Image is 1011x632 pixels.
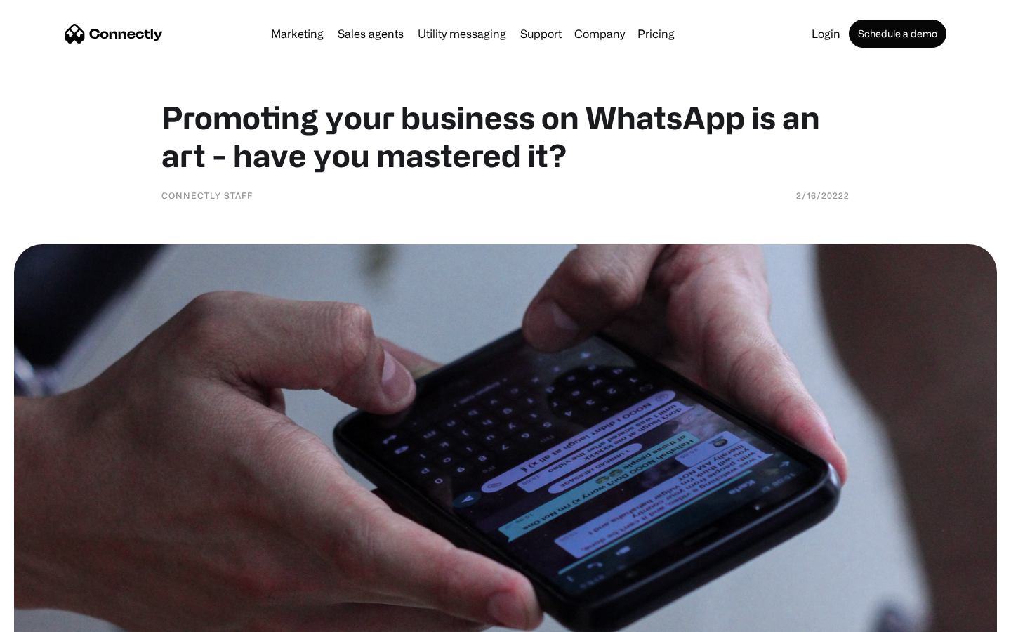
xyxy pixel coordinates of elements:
div: Company [574,24,625,44]
a: Sales agents [332,28,409,39]
a: Pricing [632,28,680,39]
a: Schedule a demo [849,20,946,48]
a: Login [806,28,846,39]
a: Utility messaging [412,28,512,39]
a: Marketing [265,28,329,39]
div: 2/16/20222 [796,188,850,202]
div: Connectly Staff [161,188,253,202]
aside: Language selected: English [14,607,84,627]
h1: Promoting your business on WhatsApp is an art - have you mastered it? [161,98,850,174]
a: Support [515,28,567,39]
ul: Language list [28,607,84,627]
